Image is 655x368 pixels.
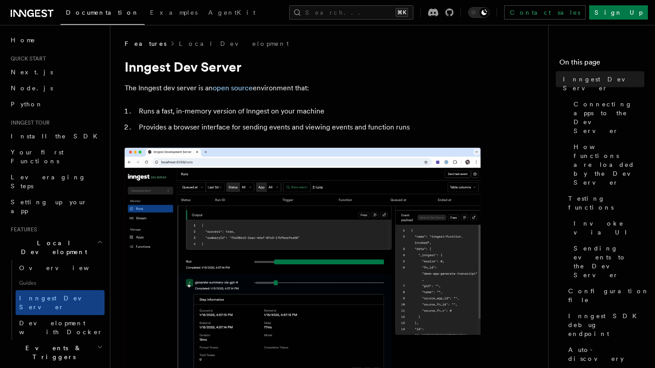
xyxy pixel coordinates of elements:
[179,39,289,48] a: Local Development
[125,82,481,94] p: The Inngest dev server is an environment that:
[574,244,644,279] span: Sending events to the Dev Server
[19,319,103,336] span: Development with Docker
[7,32,105,48] a: Home
[11,133,103,140] span: Install the SDK
[61,3,145,25] a: Documentation
[11,174,86,190] span: Leveraging Steps
[7,340,105,365] button: Events & Triggers
[16,290,105,315] a: Inngest Dev Server
[565,283,644,308] a: Configuration file
[125,39,166,48] span: Features
[213,84,253,92] a: open source
[563,75,644,93] span: Inngest Dev Server
[136,105,481,117] li: Runs a fast, in-memory version of Inngest on your machine
[559,57,644,71] h4: On this page
[11,198,87,214] span: Setting up your app
[203,3,261,24] a: AgentKit
[7,55,46,62] span: Quick start
[468,7,489,18] button: Toggle dark mode
[570,96,644,139] a: Connecting apps to the Dev Server
[574,142,644,187] span: How functions are loaded by the Dev Server
[574,219,644,237] span: Invoke via UI
[570,240,644,283] a: Sending events to the Dev Server
[11,69,53,76] span: Next.js
[7,239,97,256] span: Local Development
[11,101,43,108] span: Python
[16,276,105,290] span: Guides
[208,9,255,16] span: AgentKit
[150,9,198,16] span: Examples
[19,264,111,271] span: Overview
[7,144,105,169] a: Your first Functions
[504,5,586,20] a: Contact sales
[565,308,644,342] a: Inngest SDK debug endpoint
[570,215,644,240] a: Invoke via UI
[7,226,37,233] span: Features
[565,190,644,215] a: Testing functions
[11,85,53,92] span: Node.js
[19,295,95,311] span: Inngest Dev Server
[559,71,644,96] a: Inngest Dev Server
[16,315,105,340] a: Development with Docker
[7,119,50,126] span: Inngest tour
[11,36,36,44] span: Home
[574,100,644,135] span: Connecting apps to the Dev Server
[66,9,139,16] span: Documentation
[7,169,105,194] a: Leveraging Steps
[125,59,481,75] h1: Inngest Dev Server
[7,194,105,219] a: Setting up your app
[396,8,408,17] kbd: ⌘K
[7,96,105,112] a: Python
[570,139,644,190] a: How functions are loaded by the Dev Server
[136,121,481,133] li: Provides a browser interface for sending events and viewing events and function runs
[568,287,649,304] span: Configuration file
[145,3,203,24] a: Examples
[11,149,64,165] span: Your first Functions
[589,5,648,20] a: Sign Up
[7,128,105,144] a: Install the SDK
[7,80,105,96] a: Node.js
[16,260,105,276] a: Overview
[7,235,105,260] button: Local Development
[568,311,644,338] span: Inngest SDK debug endpoint
[568,194,644,212] span: Testing functions
[565,342,644,367] a: Auto-discovery
[289,5,413,20] button: Search...⌘K
[7,344,97,361] span: Events & Triggers
[7,260,105,340] div: Local Development
[568,345,644,363] span: Auto-discovery
[7,64,105,80] a: Next.js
